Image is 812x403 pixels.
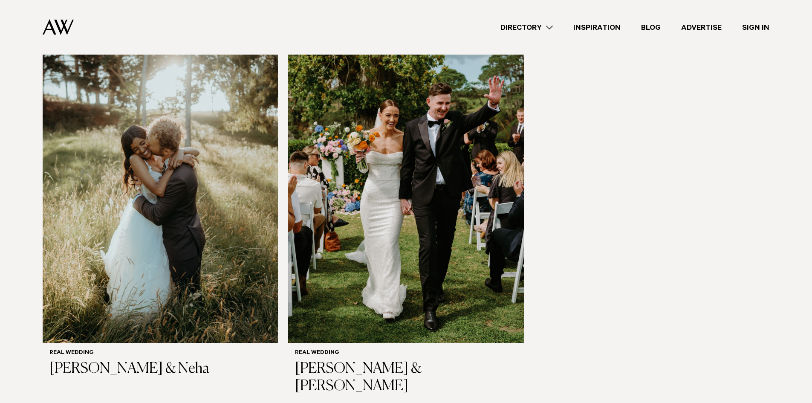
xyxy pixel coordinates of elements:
a: Real Wedding | Wes & Phoebe Real Wedding [PERSON_NAME] & [PERSON_NAME] [288,27,523,402]
img: Real Wedding | Wes & Phoebe [288,27,523,343]
h3: [PERSON_NAME] & Neha [49,360,271,378]
a: Sign In [732,22,780,33]
a: Real Wedding | Ted & Neha Real Wedding [PERSON_NAME] & Neha [43,27,278,385]
h3: [PERSON_NAME] & [PERSON_NAME] [295,360,517,395]
a: Inspiration [563,22,631,33]
a: Advertise [671,22,732,33]
a: Directory [490,22,563,33]
h6: Real Wedding [295,350,517,357]
h6: Real Wedding [49,350,271,357]
a: Blog [631,22,671,33]
img: Real Wedding | Ted & Neha [43,27,278,343]
img: Auckland Weddings Logo [43,19,74,35]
